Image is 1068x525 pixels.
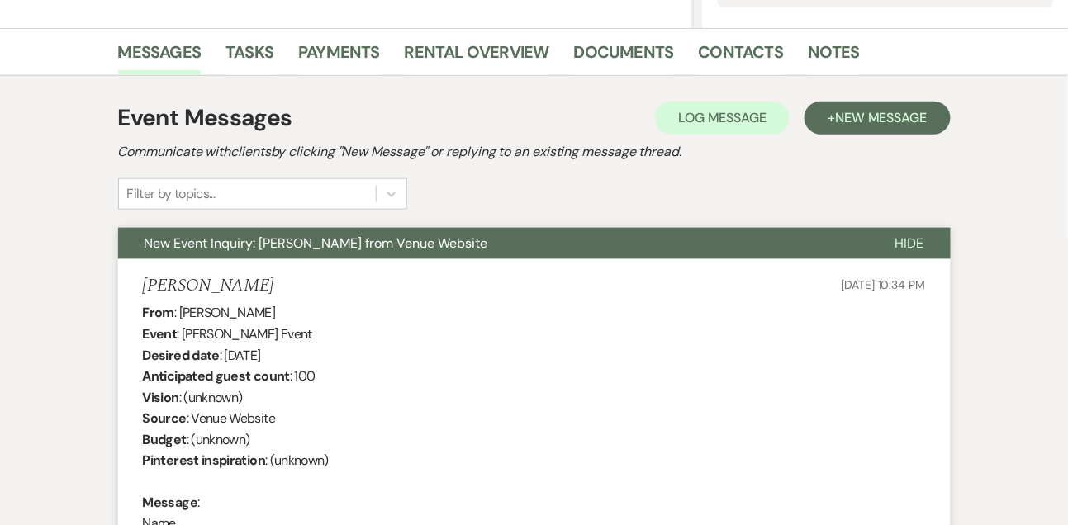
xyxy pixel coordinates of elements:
[405,39,549,75] a: Rental Overview
[143,325,178,343] b: Event
[143,431,187,448] b: Budget
[699,39,784,75] a: Contacts
[143,367,290,385] b: Anticipated guest count
[655,102,790,135] button: Log Message
[118,142,951,162] h2: Communicate with clients by clicking "New Message" or replying to an existing message thread.
[145,234,488,252] span: New Event Inquiry: [PERSON_NAME] from Venue Website
[225,39,273,75] a: Tasks
[574,39,674,75] a: Documents
[143,494,198,512] b: Message
[118,101,292,135] h1: Event Messages
[143,409,187,427] b: Source
[118,39,202,75] a: Messages
[143,304,174,321] b: From
[143,276,274,296] h5: [PERSON_NAME]
[869,228,951,259] button: Hide
[298,39,380,75] a: Payments
[127,184,216,204] div: Filter by topics...
[808,39,860,75] a: Notes
[835,109,927,126] span: New Message
[118,228,869,259] button: New Event Inquiry: [PERSON_NAME] from Venue Website
[805,102,950,135] button: +New Message
[143,452,266,470] b: Pinterest inspiration
[842,277,926,292] span: [DATE] 10:34 PM
[895,234,924,252] span: Hide
[678,109,767,126] span: Log Message
[143,347,220,364] b: Desired date
[143,389,179,406] b: Vision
